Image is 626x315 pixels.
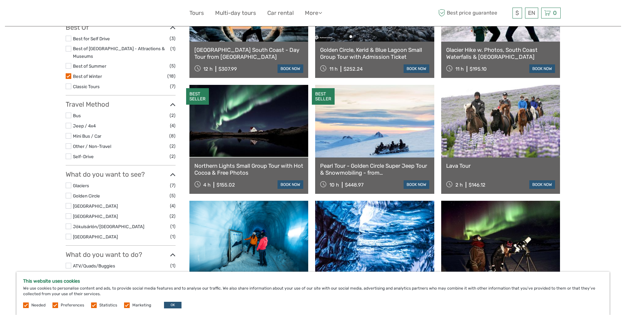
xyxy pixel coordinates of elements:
a: Golden Circle, Kerid & Blue Lagoon Small Group Tour with Admission Ticket [320,47,429,60]
span: (18) [167,72,176,80]
span: (1) [170,45,176,52]
span: 12 h [203,66,213,72]
a: Mini Bus / Car [73,133,101,139]
button: OK [164,302,181,308]
span: $ [515,10,519,16]
a: Self-Drive [73,154,94,159]
span: 2 h [455,182,463,188]
span: (4) [170,122,176,129]
div: BEST SELLER [186,88,209,105]
h3: Travel Method [66,100,176,108]
h3: Best Of [66,23,176,31]
span: (2) [170,153,176,160]
a: Pearl Tour - Golden Circle Super Jeep Tour & Snowmobiling - from [GEOGRAPHIC_DATA] [320,162,429,176]
a: Jökulsárlón/[GEOGRAPHIC_DATA] [73,224,144,229]
span: (4) [170,202,176,210]
div: We use cookies to personalise content and ads, to provide social media features and to analyse ou... [16,272,610,315]
a: [GEOGRAPHIC_DATA] [73,203,118,209]
div: BEST SELLER [312,88,335,105]
a: Jeep / 4x4 [73,123,96,128]
span: 11 h [329,66,338,72]
a: Glacier Hike w. Photos, South Coast Waterfalls & [GEOGRAPHIC_DATA] [446,47,555,60]
span: (2) [170,112,176,119]
a: [GEOGRAPHIC_DATA] [73,214,118,219]
span: (5) [170,62,176,70]
a: ATV/Quads/Buggies [73,263,115,268]
a: book now [278,180,303,189]
a: [GEOGRAPHIC_DATA] [73,234,118,239]
span: (1) [170,233,176,240]
a: Lava Tour [446,162,555,169]
span: 10 h [329,182,339,188]
a: [GEOGRAPHIC_DATA] South Coast - Day Tour from [GEOGRAPHIC_DATA] [194,47,304,60]
h5: This website uses cookies [23,278,603,284]
h3: What do you want to see? [66,170,176,178]
a: Glaciers [73,183,89,188]
span: (7) [170,83,176,90]
label: Marketing [132,302,151,308]
span: (2) [170,212,176,220]
a: Tours [189,8,204,18]
div: $155.02 [216,182,235,188]
span: (1) [170,223,176,230]
a: Best for Self Drive [73,36,110,41]
label: Preferences [61,302,84,308]
div: $195.10 [470,66,487,72]
span: (7) [170,182,176,189]
span: 0 [552,10,558,16]
a: book now [404,180,429,189]
div: EN [525,8,538,18]
a: Classic Tours [73,84,100,89]
span: Best price guarantee [437,8,511,18]
a: Golden Circle [73,193,100,198]
label: Statistics [99,302,117,308]
h3: What do you want to do? [66,251,176,259]
a: Car rental [267,8,294,18]
a: More [305,8,322,18]
span: (3) [170,35,176,42]
a: book now [529,180,555,189]
div: $448.97 [345,182,364,188]
img: 579-c3ad521b-b2e6-4e2f-ac42-c21f71cf5781_logo_small.jpg [66,5,105,21]
span: (1) [170,262,176,269]
div: $146.12 [469,182,485,188]
span: (8) [169,132,176,140]
a: Other / Non-Travel [73,144,111,149]
a: Best of Winter [73,74,102,79]
span: (2) [170,142,176,150]
a: Best of [GEOGRAPHIC_DATA] - Attractions & Museums [73,46,165,59]
a: book now [529,64,555,73]
label: Needed [31,302,46,308]
span: (5) [170,192,176,199]
a: Bus [73,113,81,118]
a: Multi-day tours [215,8,256,18]
span: 11 h [455,66,464,72]
div: $307.99 [218,66,237,72]
span: 4 h [203,182,211,188]
a: book now [278,64,303,73]
div: $252.24 [344,66,363,72]
a: Northern Lights Small Group Tour with Hot Cocoa & Free Photos [194,162,304,176]
a: Best of Summer [73,63,106,69]
a: book now [404,64,429,73]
